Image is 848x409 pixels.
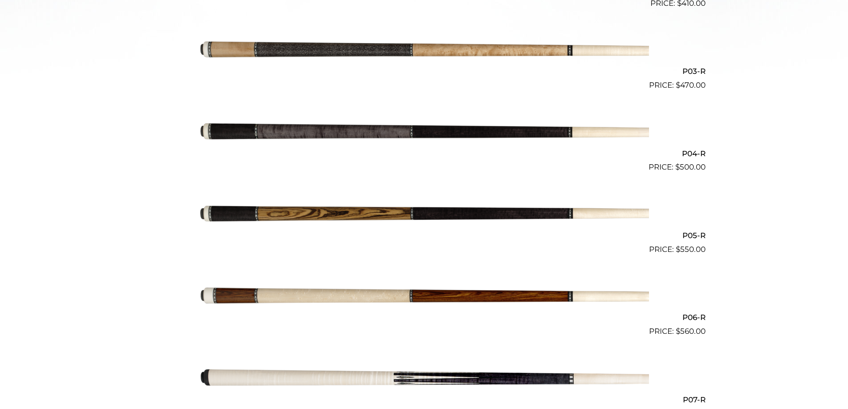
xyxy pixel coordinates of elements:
h2: P07-R [143,391,706,408]
h2: P05-R [143,227,706,243]
img: P05-R [199,177,649,251]
h2: P03-R [143,63,706,80]
img: P03-R [199,13,649,88]
img: P04-R [199,95,649,170]
span: $ [676,327,680,336]
a: P03-R $470.00 [143,13,706,91]
bdi: 560.00 [676,327,706,336]
span: $ [675,162,680,171]
a: P04-R $500.00 [143,95,706,173]
bdi: 500.00 [675,162,706,171]
span: $ [676,81,680,89]
a: P05-R $550.00 [143,177,706,255]
h2: P06-R [143,309,706,326]
a: P06-R $560.00 [143,259,706,337]
h2: P04-R [143,145,706,162]
span: $ [676,245,680,254]
bdi: 550.00 [676,245,706,254]
img: P06-R [199,259,649,334]
bdi: 470.00 [676,81,706,89]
